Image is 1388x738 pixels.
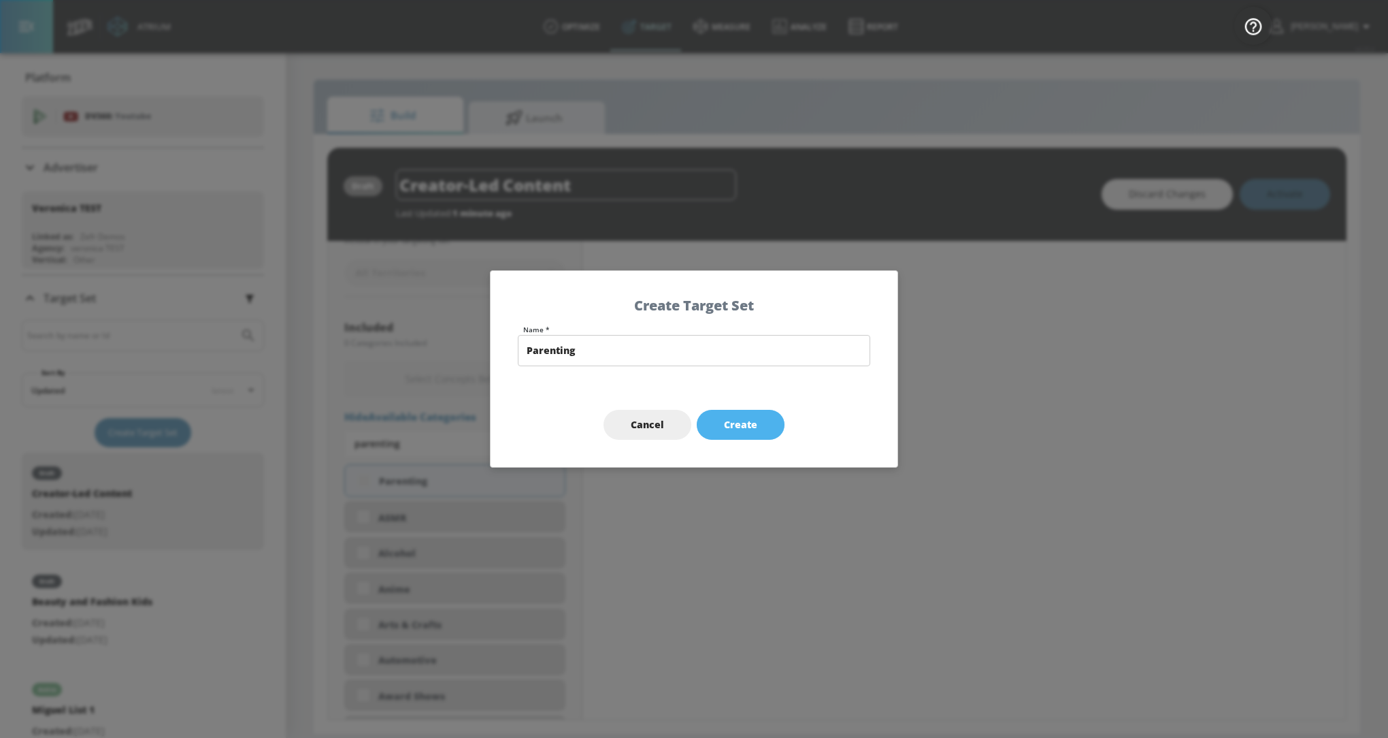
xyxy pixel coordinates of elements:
span: Cancel [631,417,664,434]
button: Cancel [604,410,691,440]
h5: Create Target Set [518,298,870,312]
button: Create [697,410,784,440]
label: Name * [523,326,870,333]
button: Open Resource Center [1234,7,1272,45]
span: Create [724,417,757,434]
